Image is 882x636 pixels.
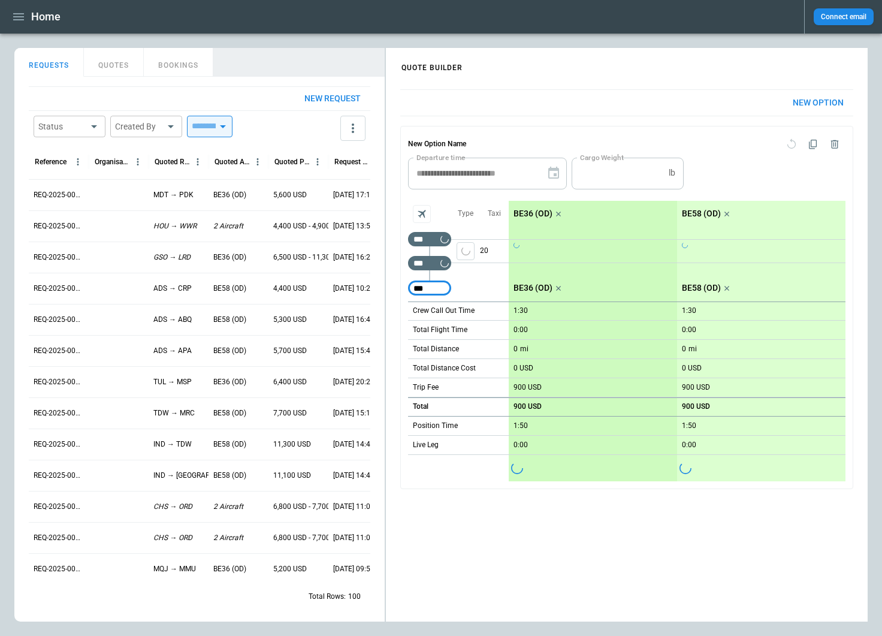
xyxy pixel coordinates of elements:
label: Departure time [416,152,466,162]
p: BE58 (OD) [682,209,721,219]
p: Total Rows: [309,592,346,602]
p: 0 [514,345,518,354]
button: QUOTES [84,48,144,77]
p: Position Time [413,421,458,431]
p: [DATE] 11:00 [333,533,374,543]
button: New Option [783,90,853,116]
p: 20 [480,240,509,263]
p: ADS → ABQ [153,315,192,325]
div: Too short [408,256,451,270]
p: 4,400 USD [273,284,307,294]
p: mi [520,344,528,354]
h4: QUOTE BUILDER [387,51,477,78]
p: BE58 (OD) [213,315,246,325]
p: [DATE] 17:16 [333,190,374,200]
button: BOOKINGS [144,48,213,77]
p: 0 [682,345,686,354]
p: REQ-2025-000247 [34,377,84,387]
div: Request Created At (UTC-05:00) [334,158,370,166]
p: ADS → CRP [153,284,192,294]
p: [DATE] 09:54 [333,564,374,574]
p: 2 Aircraft [213,533,243,543]
p: BE36 (OD) [514,283,552,293]
label: Cargo Weight [580,152,624,162]
p: [DATE] 14:45 [333,439,374,450]
p: Total Flight Time [413,325,467,335]
p: 7,700 USD [273,408,307,418]
p: 900 USD [682,402,710,411]
p: TUL → MSP [153,377,192,387]
p: 100 [348,592,361,602]
p: [DATE] 14:43 [333,471,374,481]
p: REQ-2025-000250 [34,284,84,294]
div: Created By [115,120,163,132]
p: MDT → PDK [153,190,194,200]
p: 1:30 [682,306,696,315]
div: Quoted Route [155,158,190,166]
p: 900 USD [514,402,542,411]
p: REQ-2025-000248 [34,346,84,356]
div: Too short [408,281,451,296]
p: [DATE] 11:01 [333,502,374,512]
p: 4,400 USD - 4,900 USD [273,221,346,231]
p: Live Leg [413,440,439,450]
p: BE58 (OD) [213,408,246,418]
p: 0 USD [514,364,533,373]
p: 0:00 [514,325,528,334]
div: Quoted Aircraft [215,158,250,166]
p: Total Distance [413,344,459,354]
p: BE58 (OD) [682,283,721,293]
p: BE36 (OD) [213,377,246,387]
p: 1:50 [514,421,528,430]
p: REQ-2025-000245 [34,439,84,450]
p: mi [688,344,697,354]
p: 1:30 [514,306,528,315]
p: REQ-2025-000243 [34,502,84,512]
p: 0 USD [682,364,702,373]
p: TDW → MRC [153,408,195,418]
h6: Total [413,403,428,411]
button: REQUESTS [14,48,84,77]
p: [DATE] 13:57 [333,221,374,231]
p: 11,100 USD [273,471,311,481]
span: Type of sector [457,242,475,260]
div: scrollable content [386,80,868,499]
p: 0:00 [682,441,696,450]
p: BE58 (OD) [213,346,246,356]
p: Taxi [488,209,501,219]
span: Aircraft selection [413,205,431,223]
p: [DATE] 10:22 [333,284,374,294]
p: CHS → ORD [153,502,192,512]
p: BE58 (OD) [213,471,246,481]
p: 6,400 USD [273,377,307,387]
p: IND → TDW [153,439,192,450]
p: REQ-2025-000253 [34,190,84,200]
p: REQ-2025-000249 [34,315,84,325]
p: REQ-2025-000246 [34,408,84,418]
p: REQ-2025-000244 [34,471,84,481]
p: [DATE] 16:22 [333,252,374,263]
p: 2 Aircraft [213,502,243,512]
p: BE58 (OD) [213,284,246,294]
div: Quoted Price [274,158,310,166]
div: Status [38,120,86,132]
p: ADS → APA [153,346,192,356]
p: Type [458,209,473,219]
p: 6,800 USD - 7,700 USD [273,533,346,543]
p: REQ-2025-000251 [34,252,84,263]
p: REQ-2025-000252 [34,221,84,231]
div: Organisation [95,158,130,166]
p: 0:00 [682,325,696,334]
button: Reference column menu [70,154,86,170]
p: lb [669,168,675,178]
button: Connect email [814,8,874,25]
p: MQJ → MMU [153,564,196,574]
button: left aligned [457,242,475,260]
h6: New Option Name [408,134,466,155]
button: New request [295,87,370,110]
p: BE36 (OD) [213,564,246,574]
p: 5,200 USD [273,564,307,574]
button: Quoted Price column menu [310,154,325,170]
p: BE36 (OD) [213,190,246,200]
p: [DATE] 20:28 [333,377,374,387]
